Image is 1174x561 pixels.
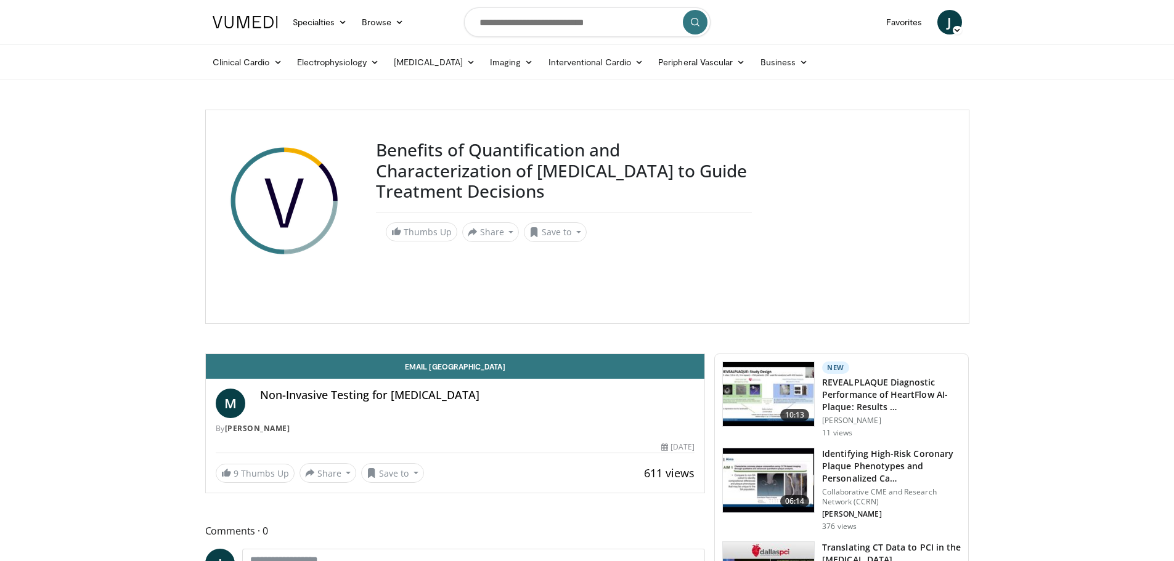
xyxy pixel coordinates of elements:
[206,354,705,379] a: Email [GEOGRAPHIC_DATA]
[234,467,238,479] span: 9
[386,222,457,241] a: Thumbs Up
[780,495,810,507] span: 06:14
[462,222,520,242] button: Share
[290,50,386,75] a: Electrophysiology
[753,50,816,75] a: Business
[822,509,961,519] p: [PERSON_NAME]
[524,222,587,242] button: Save to
[661,442,695,453] div: [DATE]
[361,463,424,483] button: Save to
[651,50,752,75] a: Peripheral Vascular
[780,409,810,421] span: 10:13
[354,10,411,34] a: Browse
[541,50,651,75] a: Interventional Cardio
[285,10,355,34] a: Specialties
[822,416,961,426] p: [PERSON_NAME]
[879,10,930,34] a: Favorites
[722,448,961,531] a: 06:14 Identifying High-Risk Coronary Plaque Phenotypes and Personalized Ca… Collaborative CME and...
[205,523,706,539] span: Comments 0
[386,50,483,75] a: [MEDICAL_DATA]
[822,522,857,531] p: 376 views
[822,487,961,507] p: Collaborative CME and Research Network (CCRN)
[767,140,952,294] iframe: Advertisement
[822,428,852,438] p: 11 views
[722,361,961,438] a: 10:13 New REVEALPLAQUE Diagnostic Performance of HeartFlow AI-Plaque: Results … [PERSON_NAME] 11 ...
[376,140,752,202] h3: Benefits of Quantification and Characterization of [MEDICAL_DATA] to Guide Treatment Decisions
[464,7,711,37] input: Search topics, interventions
[822,448,961,485] h3: Identifying High-Risk Coronary Plaque Phenotypes and Personalized Ca…
[822,376,961,413] h3: REVEALPLAQUE Diagnostic Performance of HeartFlow AI-Plaque: Results …
[216,464,295,483] a: 9 Thumbs Up
[644,466,695,480] span: 611 views
[937,10,962,34] a: J
[216,389,245,418] a: M
[300,463,357,483] button: Share
[225,423,290,434] a: [PERSON_NAME]
[213,16,278,28] img: VuMedi Logo
[260,389,695,402] h4: Non-Invasive Testing for [MEDICAL_DATA]
[723,448,814,512] img: fb6fda3e-1d2f-4613-852a-78c27ce6deb2.150x105_q85_crop-smart_upscale.jpg
[216,423,695,434] div: By
[205,50,290,75] a: Clinical Cardio
[723,362,814,426] img: f2c68859-0141-4a8b-a821-33e5a922fb60.150x105_q85_crop-smart_upscale.jpg
[822,361,849,374] p: New
[483,50,541,75] a: Imaging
